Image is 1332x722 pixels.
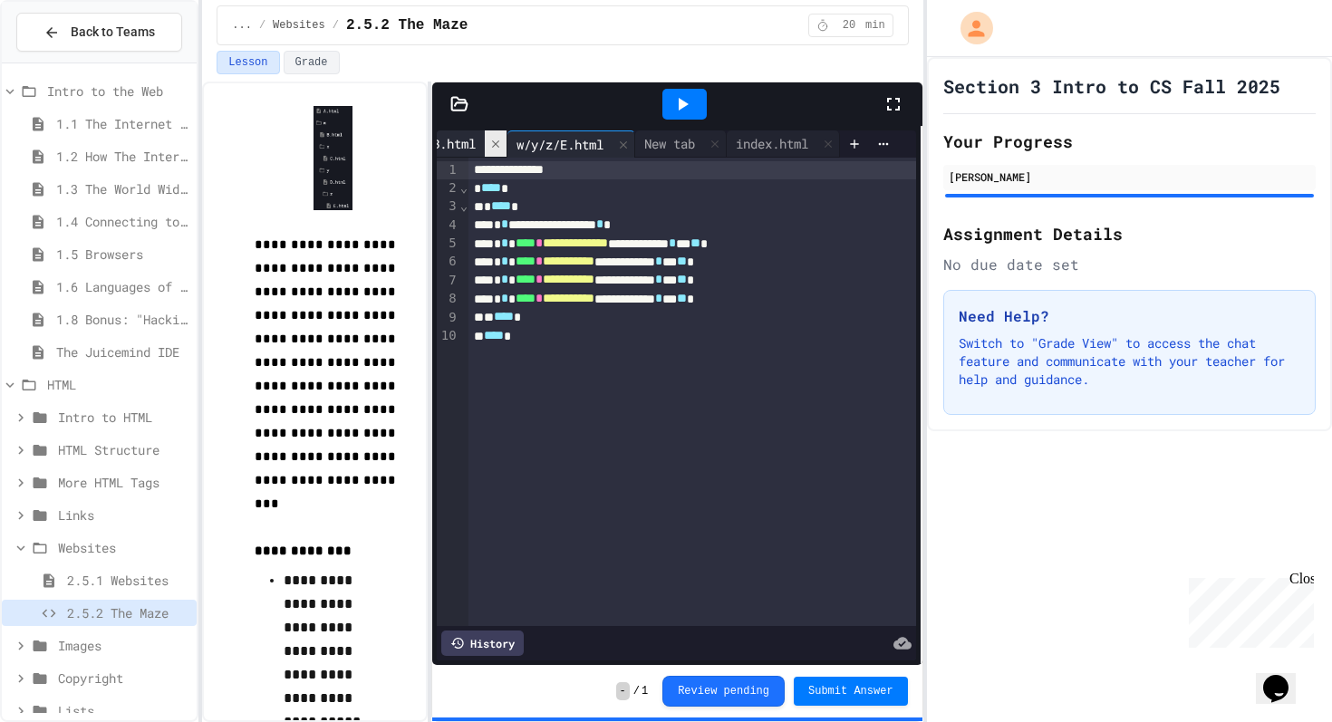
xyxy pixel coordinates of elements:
div: w/B.html [409,134,485,153]
span: HTML Structure [58,440,189,459]
h2: Assignment Details [943,221,1316,246]
span: 1.2 How The Internet Works [56,147,189,166]
span: 2.5.1 Websites [67,571,189,590]
span: Back to Teams [71,23,155,42]
button: Submit Answer [794,677,908,706]
span: ... [232,18,252,33]
h2: Your Progress [943,129,1316,154]
span: Fold line [459,198,468,213]
span: Intro to the Web [47,82,189,101]
span: Copyright [58,669,189,688]
div: 3 [437,197,459,216]
div: 6 [437,253,459,271]
div: Chat with us now!Close [7,7,125,115]
span: Links [58,505,189,525]
span: 2.5.2 The Maze [346,14,468,36]
button: Lesson [217,51,279,74]
div: [PERSON_NAME] [949,168,1310,185]
div: w/y/z/E.html [507,130,635,158]
span: - [616,682,630,700]
div: 1 [437,161,459,179]
span: The Juicemind IDE [56,342,189,361]
div: 10 [437,327,459,345]
div: New tab [635,134,704,153]
div: No due date set [943,254,1316,275]
div: History [441,631,524,656]
span: 1.1 The Internet and its Impact on Society [56,114,189,133]
div: w/y/z/E.html [507,135,613,154]
div: New tab [635,130,727,158]
span: Intro to HTML [58,408,189,427]
span: 1 [642,684,648,698]
span: 2.5.2 The Maze [67,603,189,622]
div: 4 [437,217,459,235]
span: 20 [835,18,864,33]
div: 5 [437,235,459,253]
iframe: chat widget [1256,650,1314,704]
h1: Section 3 Intro to CS Fall 2025 [943,73,1280,99]
span: Websites [58,538,189,557]
span: 1.6 Languages of the Web [56,277,189,296]
span: Submit Answer [808,684,893,698]
span: Images [58,636,189,655]
span: / [633,684,640,698]
span: 1.4 Connecting to a Website [56,212,189,231]
span: Fold line [459,180,468,195]
span: More HTML Tags [58,473,189,492]
div: 9 [437,309,459,327]
span: 1.5 Browsers [56,245,189,264]
span: 1.8 Bonus: "Hacking" The Web [56,310,189,329]
span: / [259,18,265,33]
span: Lists [58,701,189,720]
span: HTML [47,375,189,394]
div: index.html [727,130,840,158]
button: Back to Teams [16,13,182,52]
h3: Need Help? [959,305,1300,327]
span: min [865,18,885,33]
div: 7 [437,272,459,290]
div: 2 [437,179,459,197]
div: 8 [437,290,459,308]
iframe: chat widget [1182,571,1314,648]
div: w/B.html [409,130,507,158]
span: Websites [273,18,325,33]
div: index.html [727,134,817,153]
button: Grade [284,51,340,74]
span: 1.3 The World Wide Web [56,179,189,198]
span: / [333,18,339,33]
div: My Account [941,7,998,49]
button: Review pending [662,676,785,707]
p: Switch to "Grade View" to access the chat feature and communicate with your teacher for help and ... [959,334,1300,389]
